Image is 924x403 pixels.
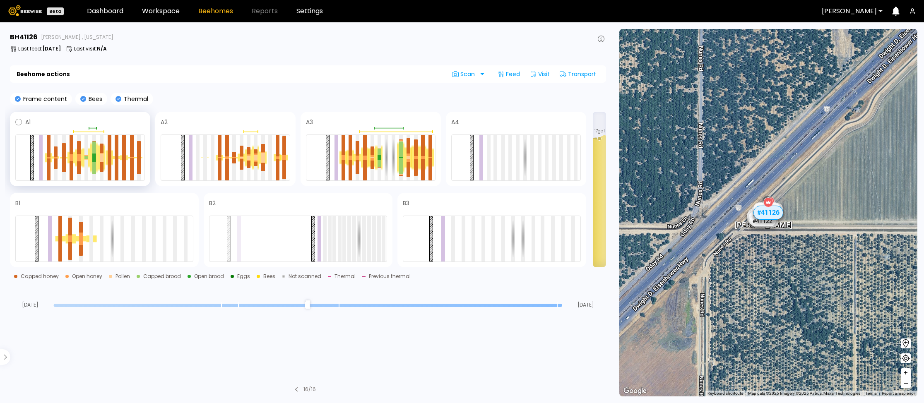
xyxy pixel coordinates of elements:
[161,119,168,125] h4: A2
[10,302,51,307] span: [DATE]
[42,45,61,52] b: [DATE]
[252,8,278,14] span: Reports
[403,200,409,206] h4: B3
[143,274,181,279] div: Capped brood
[21,96,67,102] p: Frame content
[25,119,31,125] h4: A1
[904,378,908,389] span: –
[753,206,783,220] div: # 41126
[72,274,102,279] div: Open honey
[209,200,216,206] h4: B2
[749,216,776,226] div: # 41122
[97,45,107,52] b: N/A
[452,71,478,77] span: Scan
[747,211,773,221] div: # 41046
[17,71,70,77] b: Beehome actions
[115,274,130,279] div: Pollen
[556,67,599,81] div: Transport
[198,8,233,14] a: Beehomes
[142,8,180,14] a: Workspace
[882,391,915,396] a: Report a map error
[21,274,59,279] div: Capped honey
[74,46,107,51] p: Last visit :
[903,368,908,378] span: +
[41,35,113,40] span: [PERSON_NAME] , [US_STATE]
[369,274,411,279] div: Previous thermal
[594,129,605,133] span: 17 gal
[8,5,42,16] img: Beewise logo
[47,7,64,15] div: Beta
[621,386,649,396] a: Open this area in Google Maps (opens a new window)
[10,34,38,41] h3: BH 41126
[303,386,316,393] div: 16 / 16
[901,378,911,388] button: –
[621,386,649,396] img: Google
[451,119,459,125] h4: A4
[194,274,224,279] div: Open brood
[87,8,123,14] a: Dashboard
[306,119,313,125] h4: A3
[289,274,321,279] div: Not scanned
[865,391,877,396] a: Terms (opens in new tab)
[86,96,102,102] p: Bees
[707,391,743,396] button: Keyboard shortcuts
[527,67,553,81] div: Visit
[901,368,911,378] button: +
[748,391,860,396] span: Map data ©2025 Imagery ©2025 Airbus, Maxar Technologies
[735,212,792,229] div: [PERSON_NAME]
[15,200,20,206] h4: B1
[237,274,250,279] div: Eggs
[748,213,774,224] div: # 41113
[121,96,148,102] p: Thermal
[263,274,275,279] div: Bees
[334,274,356,279] div: Thermal
[565,302,606,307] span: [DATE]
[296,8,323,14] a: Settings
[18,46,61,51] p: Last feed :
[494,67,523,81] div: Feed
